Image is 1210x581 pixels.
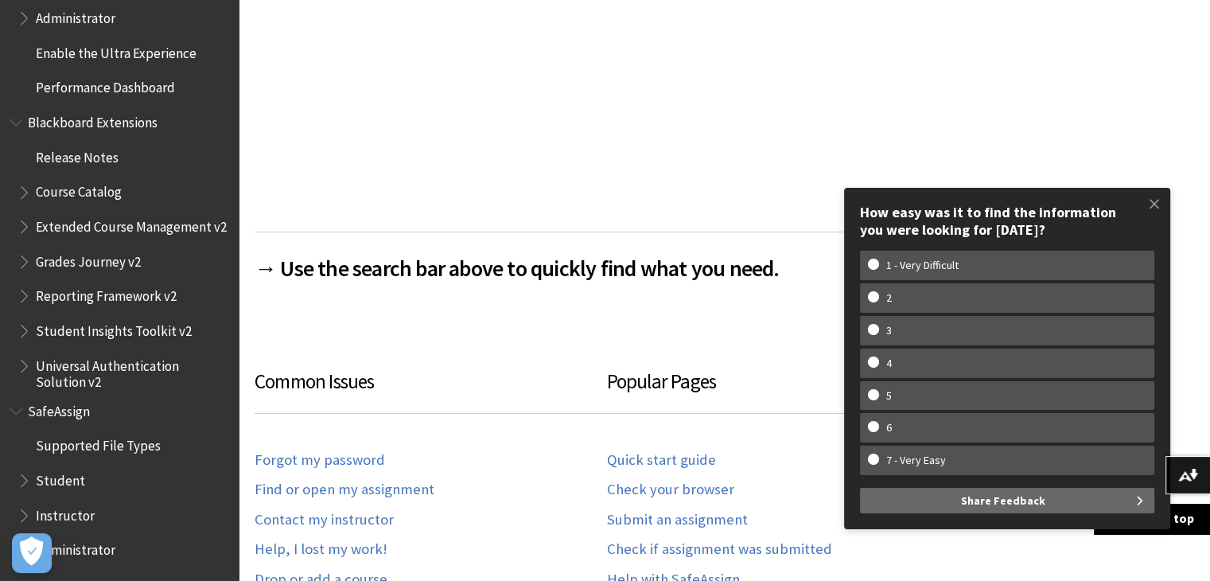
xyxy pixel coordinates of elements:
span: Release Notes [36,144,119,166]
a: Contact my instructor [255,511,394,529]
h3: Common Issues [255,367,607,414]
nav: Book outline for Blackboard SafeAssign [10,398,229,563]
span: Grades Journey v2 [36,248,141,270]
w-span: 2 [868,291,910,305]
a: Submit an assignment [607,511,748,529]
span: Enable the Ultra Experience [36,40,196,61]
a: Check if assignment was submitted [607,540,832,559]
span: Blackboard Extensions [28,109,158,131]
w-span: 5 [868,389,910,403]
span: Student Insights Toolkit v2 [36,318,192,339]
w-span: 7 - Very Easy [868,454,964,467]
w-span: 4 [868,357,910,370]
span: SafeAssign [28,398,90,419]
span: Administrator [36,5,115,26]
span: Share Feedback [961,488,1045,513]
h2: → Use the search bar above to quickly find what you need. [255,232,959,285]
div: How easy was it to find the information you were looking for [DATE]? [860,204,1154,238]
w-span: 3 [868,324,910,337]
span: Extended Course Management v2 [36,213,227,235]
button: Share Feedback [860,488,1154,513]
a: Forgot my password [255,451,385,470]
a: Help, I lost my work! [255,540,387,559]
w-span: 6 [868,421,910,435]
span: Instructor [36,502,95,524]
span: Supported File Types [36,433,161,454]
a: Quick start guide [607,451,716,470]
h3: Popular Pages [607,367,943,414]
w-span: 1 - Very Difficult [868,259,977,272]
a: Find or open my assignment [255,481,434,499]
span: Administrator [36,537,115,559]
span: Performance Dashboard [36,75,175,96]
span: Student [36,467,85,489]
button: Open Preferences [12,533,52,573]
nav: Book outline for Blackboard Extensions [10,109,229,390]
a: Check your browser [607,481,734,499]
span: Reporting Framework v2 [36,283,177,304]
span: Course Catalog [36,179,122,201]
span: Universal Authentication Solution v2 [36,353,228,390]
